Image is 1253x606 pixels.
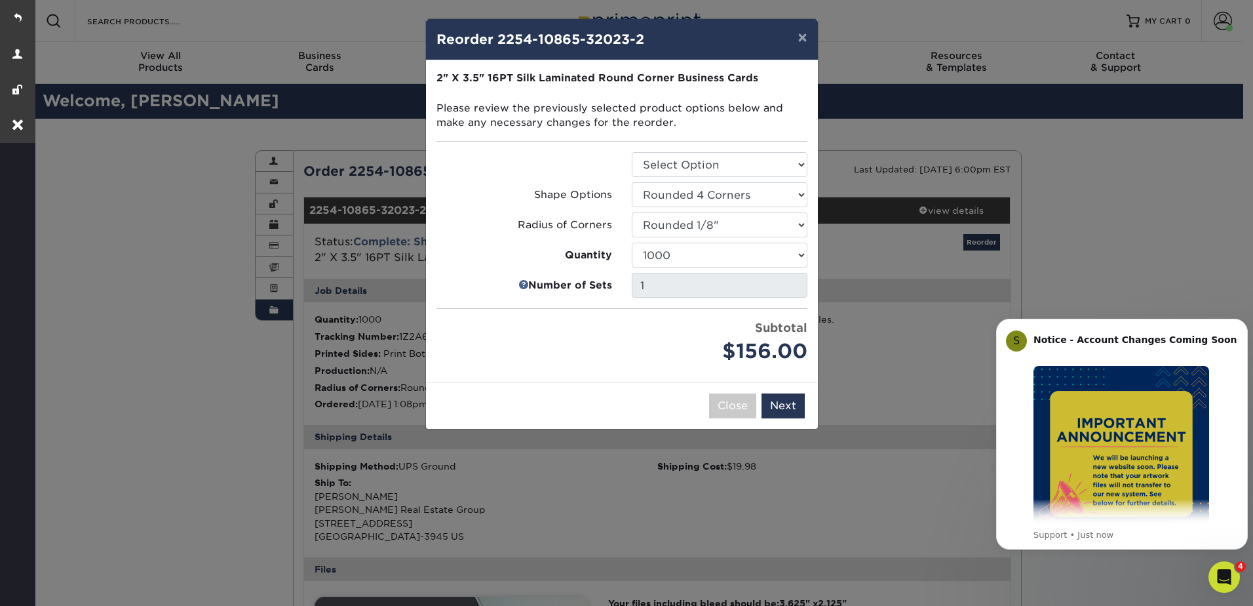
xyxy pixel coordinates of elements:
button: × [787,19,817,56]
label: Shape Options [436,188,612,203]
strong: Subtotal [755,321,807,334]
strong: Number of Sets [528,278,612,293]
strong: 2" X 3.5" 16PT Silk Laminated Round Corner Business Cards [436,71,758,84]
h4: Reorder 2254-10865-32023-2 [436,30,807,49]
button: Next [761,394,805,418]
div: $156.00 [632,336,807,367]
strong: Quantity [565,248,612,263]
iframe: Intercom notifications message [991,307,1253,557]
span: 4 [1235,561,1246,572]
iframe: Intercom live chat [1208,561,1240,593]
button: Close [709,394,756,418]
p: Please review the previously selected product options below and make any necessary changes for th... [436,71,807,131]
label: Radius of Corners [436,218,612,233]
